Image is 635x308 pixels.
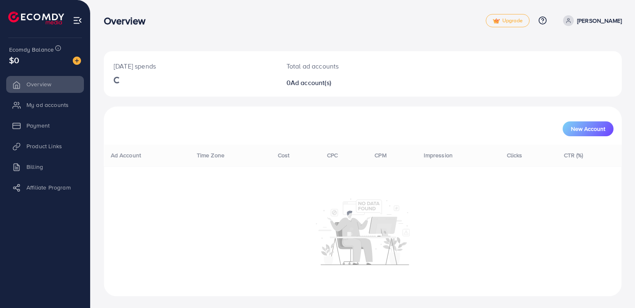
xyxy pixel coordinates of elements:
p: [DATE] spends [114,61,267,71]
span: $0 [9,54,19,66]
img: logo [8,12,64,24]
button: New Account [563,121,614,136]
span: Upgrade [493,18,523,24]
a: [PERSON_NAME] [560,15,622,26]
span: Ad account(s) [291,78,331,87]
h3: Overview [104,15,152,27]
img: image [73,57,81,65]
a: tickUpgrade [486,14,530,27]
span: Ecomdy Balance [9,45,54,54]
span: New Account [571,126,605,132]
p: [PERSON_NAME] [577,16,622,26]
img: menu [73,16,82,25]
h2: 0 [286,79,396,87]
img: tick [493,18,500,24]
p: Total ad accounts [286,61,396,71]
